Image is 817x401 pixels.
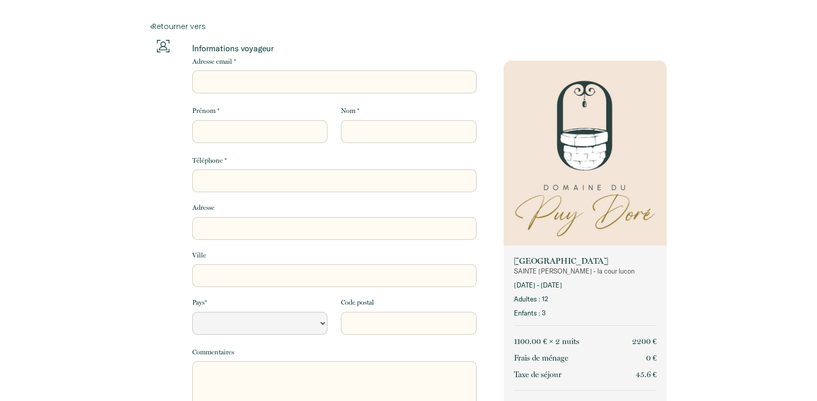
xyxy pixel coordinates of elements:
[192,155,227,166] label: Téléphone *
[636,368,657,381] p: 45.6 €
[514,294,656,304] p: Adultes : 12
[192,347,234,357] label: Commentaires
[150,21,667,32] a: Retourner vers
[192,106,220,116] label: Prénom *
[514,368,562,381] p: Taxe de séjour
[192,297,207,308] label: Pays
[514,256,656,266] p: [GEOGRAPHIC_DATA]
[192,312,327,335] select: Default select example
[514,280,656,290] p: [DATE] - [DATE]
[504,61,667,248] img: rental-image
[157,40,169,52] img: guests-info
[192,56,236,67] label: Adresse email *
[514,308,656,318] p: Enfants : 3
[632,335,657,348] p: 2200 €
[514,335,579,348] p: 1100.00 € × 2 nuit
[576,337,579,346] span: s
[341,297,374,308] label: Code postal
[646,352,657,364] p: 0 €
[192,43,477,53] p: Informations voyageur
[514,266,656,276] p: SAINTE [PERSON_NAME] - la cour lucon
[192,203,214,213] label: Adresse
[341,106,360,116] label: Nom *
[514,352,568,364] p: Frais de ménage
[192,250,206,261] label: Ville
